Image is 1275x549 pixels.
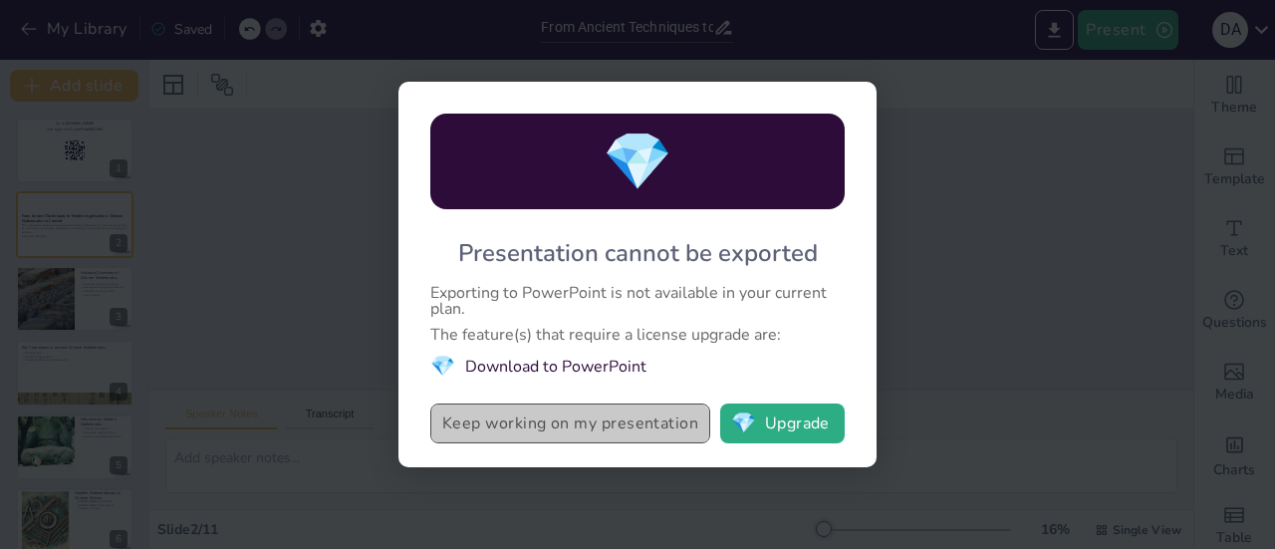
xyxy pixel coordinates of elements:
li: Download to PowerPoint [430,353,845,380]
div: Presentation cannot be exported [458,237,818,269]
div: Exporting to PowerPoint is not available in your current plan. [430,285,845,317]
div: The feature(s) that require a license upgrade are: [430,327,845,343]
span: diamond [603,124,672,200]
button: Keep working on my presentation [430,404,710,443]
button: diamondUpgrade [720,404,845,443]
span: diamond [731,413,756,433]
span: diamond [430,353,455,380]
